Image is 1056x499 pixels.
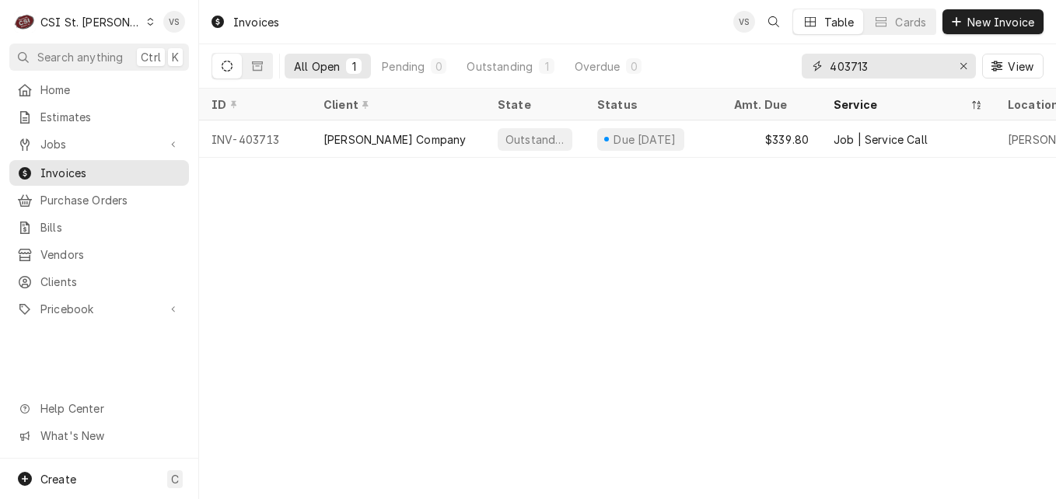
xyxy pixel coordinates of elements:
a: Go to Help Center [9,396,189,421]
button: New Invoice [942,9,1044,34]
a: Go to What's New [9,423,189,448]
button: View [982,54,1044,79]
div: Pending [382,58,425,75]
a: Vendors [9,242,189,267]
a: Purchase Orders [9,187,189,213]
div: C [14,11,36,33]
span: View [1005,58,1037,75]
div: Cards [895,14,926,30]
a: Invoices [9,160,189,186]
div: Table [824,14,855,30]
span: What's New [40,427,180,444]
div: Due [DATE] [612,131,678,148]
a: Go to Pricebook [9,296,189,322]
div: Service [834,96,967,113]
div: Vicky Stuesse's Avatar [163,11,185,33]
div: Overdue [575,58,620,75]
div: INV-403713 [199,120,311,158]
div: $339.80 [722,120,821,158]
button: Search anythingCtrlK [9,44,189,71]
button: Open search [761,9,786,34]
div: Job | Service Call [834,131,928,148]
div: Outstanding [467,58,533,75]
div: 0 [629,58,638,75]
div: CSI St. Louis's Avatar [14,11,36,33]
a: Go to Jobs [9,131,189,157]
span: Jobs [40,136,158,152]
span: Vendors [40,246,181,263]
div: ID [212,96,295,113]
div: VS [733,11,755,33]
div: All Open [294,58,340,75]
span: Clients [40,274,181,290]
span: Pricebook [40,301,158,317]
div: Outstanding [504,131,566,148]
span: Search anything [37,49,123,65]
div: Status [597,96,706,113]
div: CSI St. [PERSON_NAME] [40,14,142,30]
button: Erase input [951,54,976,79]
span: Help Center [40,400,180,417]
div: Amt. Due [734,96,806,113]
span: Purchase Orders [40,192,181,208]
div: 1 [349,58,358,75]
span: Ctrl [141,49,161,65]
div: VS [163,11,185,33]
a: Estimates [9,104,189,130]
span: Home [40,82,181,98]
span: Estimates [40,109,181,125]
div: State [498,96,572,113]
span: C [171,471,179,487]
input: Keyword search [830,54,946,79]
div: Vicky Stuesse's Avatar [733,11,755,33]
div: 0 [434,58,443,75]
a: Home [9,77,189,103]
span: Invoices [40,165,181,181]
span: K [172,49,179,65]
a: Clients [9,269,189,295]
span: New Invoice [964,14,1037,30]
span: Create [40,473,76,486]
a: Bills [9,215,189,240]
div: [PERSON_NAME] Company [323,131,466,148]
span: Bills [40,219,181,236]
div: 1 [542,58,551,75]
div: Client [323,96,470,113]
